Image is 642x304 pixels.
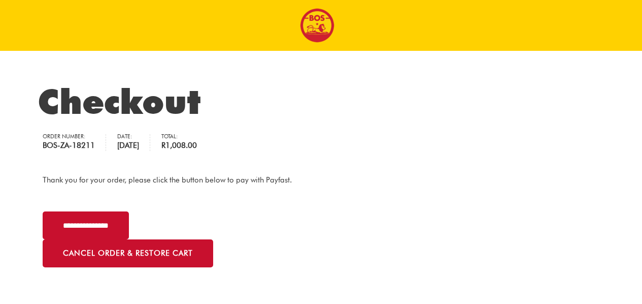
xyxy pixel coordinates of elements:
[43,239,213,267] a: Cancel order & restore cart
[43,174,599,187] p: Thank you for your order, please click the button below to pay with Payfast.
[300,8,334,43] img: BOS logo finals-200px
[38,81,604,122] h1: Checkout
[43,134,106,151] li: Order number:
[43,140,95,151] strong: BOS-ZA-18211
[161,141,165,150] span: R
[117,134,150,151] li: Date:
[161,141,197,150] span: 1,008.00
[161,134,208,151] li: Total:
[117,140,139,151] strong: [DATE]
